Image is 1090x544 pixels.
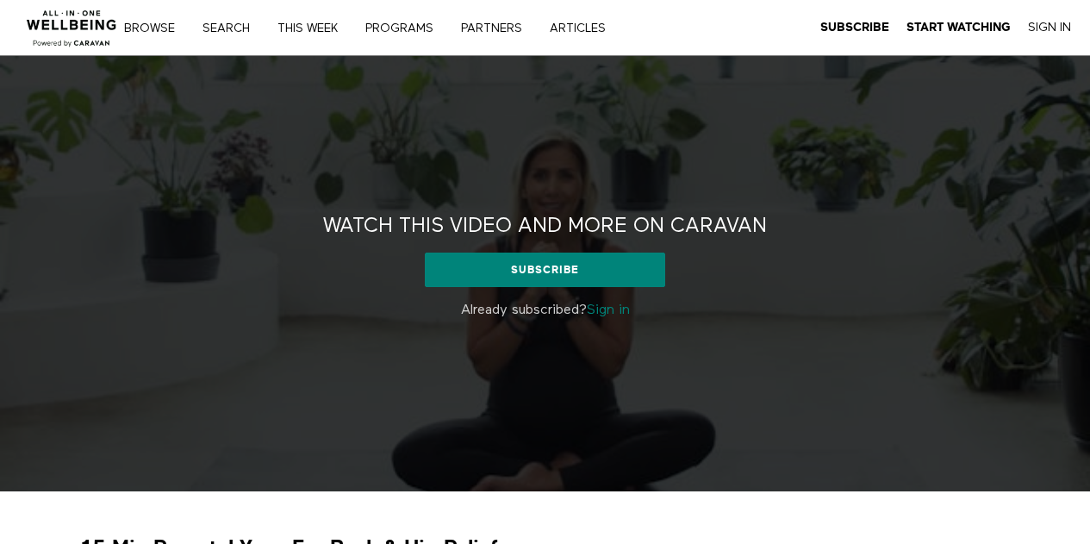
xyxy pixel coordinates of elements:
strong: Subscribe [820,21,889,34]
a: THIS WEEK [271,22,356,34]
a: Subscribe [425,253,666,287]
a: Browse [118,22,193,34]
a: PROGRAMS [359,22,452,34]
a: Sign In [1028,20,1071,35]
a: PARTNERS [455,22,540,34]
strong: Start Watching [906,21,1011,34]
a: ARTICLES [544,22,624,34]
h2: Watch this video and more on CARAVAN [323,213,767,240]
p: Already subscribed? [294,300,796,321]
nav: Primary [136,19,641,36]
a: Start Watching [906,20,1011,35]
a: Sign in [587,303,630,317]
a: Search [196,22,268,34]
a: Subscribe [820,20,889,35]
